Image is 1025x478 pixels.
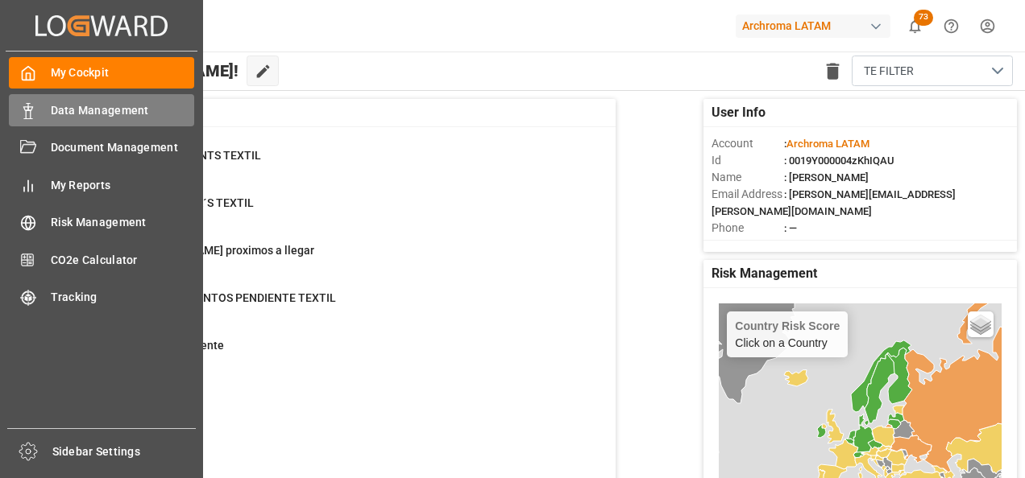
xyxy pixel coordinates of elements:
[122,244,314,257] span: En [PERSON_NAME] proximos a llegar
[968,311,994,337] a: Layers
[9,282,194,313] a: Tracking
[864,63,914,80] span: TE FILTER
[81,337,595,371] a: 482Textil PO PendientePurchase Orders
[933,8,969,44] button: Help Center
[9,207,194,238] a: Risk Management
[81,242,595,276] a: 64En [PERSON_NAME] proximos a llegarContainer Schema
[712,220,784,237] span: Phone
[786,138,869,150] span: Archroma LATAM
[9,94,194,126] a: Data Management
[81,195,595,229] a: 50CAMBIO DE ETA´S TEXTILContainer Schema
[712,135,784,152] span: Account
[51,102,195,119] span: Data Management
[51,64,195,81] span: My Cockpit
[736,10,897,41] button: Archroma LATAM
[712,264,817,283] span: Risk Management
[914,10,933,26] span: 73
[712,237,784,253] span: Account Type
[784,155,894,167] span: : 0019Y000004zKhIQAU
[81,290,595,323] a: 8ENVIO DOCUMENTOS PENDIENTE TEXTILPurchase Orders
[784,138,869,150] span: :
[712,103,766,122] span: User Info
[122,291,336,304] span: ENVIO DOCUMENTOS PENDIENTE TEXTIL
[784,222,797,234] span: : —
[784,239,824,251] span: : Shipper
[51,252,195,269] span: CO2e Calculator
[784,171,869,183] span: : [PERSON_NAME]
[712,188,956,217] span: : [PERSON_NAME][EMAIL_ADDRESS][PERSON_NAME][DOMAIN_NAME]
[712,152,784,169] span: Id
[897,8,933,44] button: show 73 new notifications
[51,214,195,231] span: Risk Management
[712,169,784,186] span: Name
[51,177,195,194] span: My Reports
[51,289,195,306] span: Tracking
[852,56,1013,86] button: open menu
[9,57,194,89] a: My Cockpit
[9,244,194,275] a: CO2e Calculator
[81,147,595,181] a: 100TRANSSHIPMENTS TEXTILContainer Schema
[735,319,840,349] div: Click on a Country
[52,443,197,460] span: Sidebar Settings
[712,186,784,203] span: Email Address
[736,14,890,38] div: Archroma LATAM
[9,169,194,200] a: My Reports
[51,139,195,156] span: Document Management
[735,319,840,332] h4: Country Risk Score
[9,132,194,163] a: Document Management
